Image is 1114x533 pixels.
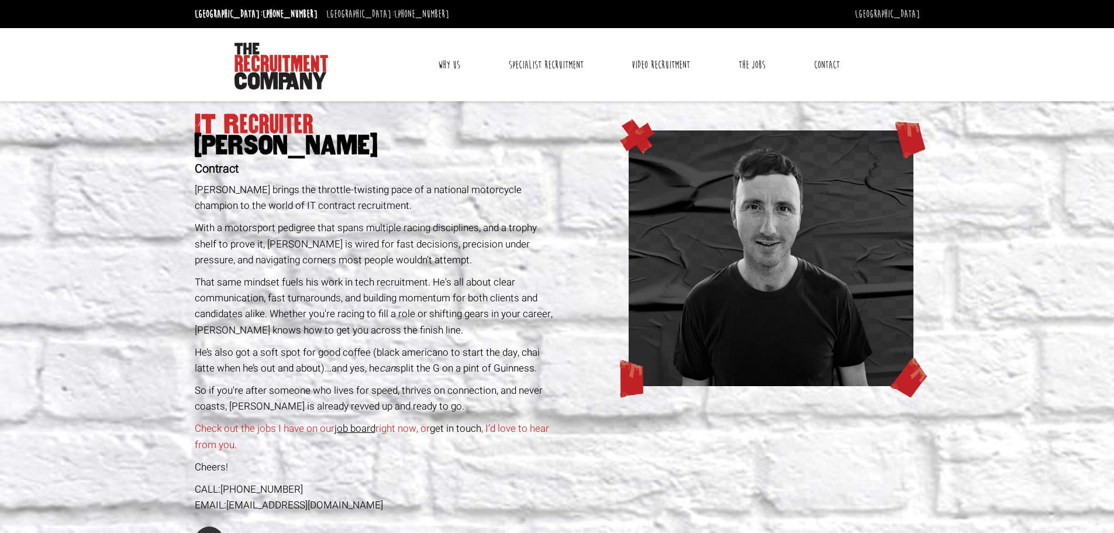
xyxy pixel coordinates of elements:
[334,421,375,436] a: job board
[623,50,699,80] a: Video Recruitment
[430,421,481,436] a: get in touch
[263,8,318,20] a: [PHONE_NUMBER]
[195,220,553,268] p: With a motorsport pedigree that spans multiple racing disciplines, and a trophy shelf to prove it...
[195,163,553,176] h2: Contract
[805,50,849,80] a: Contact
[380,361,395,376] em: can
[220,482,303,497] a: [PHONE_NUMBER]
[192,5,320,23] li: [GEOGRAPHIC_DATA]:
[195,459,553,475] p: Cheers!
[394,8,449,20] a: [PHONE_NUMBER]
[323,5,452,23] li: [GEOGRAPHIC_DATA]:
[429,50,469,80] a: Why Us
[730,50,774,80] a: The Jobs
[195,345,553,376] p: He’s also got a soft spot for good coffee (black americano to start the day, chai latte when he’s...
[855,8,920,20] a: [GEOGRAPHIC_DATA]
[195,482,553,497] div: CALL:
[195,182,553,214] p: [PERSON_NAME] brings the throttle-twisting pace of a national motorcycle champion to the world of...
[195,274,553,338] p: That same mindset fuels his work in tech recruitment. He's all about clear communication, fast tu...
[234,43,328,90] img: The Recruitment Company
[629,130,914,386] img: ross-www.png
[195,114,553,156] h1: IT Recruiter
[195,135,553,156] span: [PERSON_NAME]
[195,497,553,513] div: EMAIL:
[195,421,553,452] p: Check out the jobs I have on our right now, or , I’d love to hear from you.
[195,383,553,414] p: So if you're after someone who lives for speed, thrives on connection, and never coasts, [PERSON_...
[500,50,592,80] a: Specialist Recruitment
[226,498,383,513] a: [EMAIL_ADDRESS][DOMAIN_NAME]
